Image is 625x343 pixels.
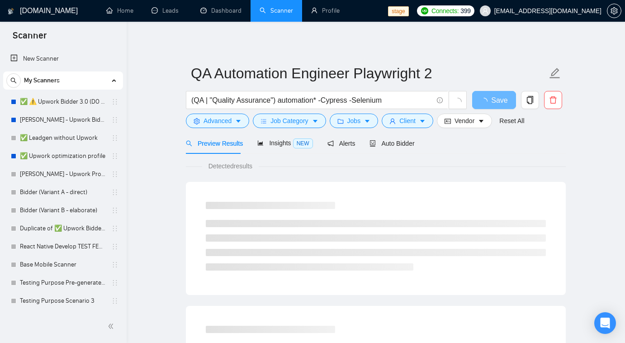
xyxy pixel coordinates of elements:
[549,67,561,79] span: edit
[270,116,308,126] span: Job Category
[20,219,106,238] a: Duplicate of ✅ Upwork Bidder 3.0
[10,50,116,68] a: New Scanner
[455,116,474,126] span: Vendor
[311,7,340,14] a: userProfile
[20,111,106,129] a: [PERSON_NAME] - Upwork Bidder
[257,139,312,147] span: Insights
[260,118,267,124] span: bars
[327,140,355,147] span: Alerts
[364,118,370,124] span: caret-down
[20,129,106,147] a: ✅ Leadgen without Upwork
[347,116,361,126] span: Jobs
[202,161,259,171] span: Detected results
[191,95,433,106] input: Search Freelance Jobs...
[186,114,249,128] button: settingAdvancedcaret-down
[521,91,539,109] button: copy
[491,95,507,106] span: Save
[369,140,376,147] span: robot
[260,7,293,14] a: searchScanner
[437,114,492,128] button: idcardVendorcaret-down
[607,7,621,14] span: setting
[108,322,117,331] span: double-left
[480,98,491,105] span: loading
[186,140,192,147] span: search
[257,140,264,146] span: area-chart
[152,7,182,14] a: messageLeads
[20,165,106,183] a: [PERSON_NAME] - Upwork Proposal
[607,4,621,18] button: setting
[607,7,621,14] a: setting
[20,238,106,256] a: React Native Develop TEST FEB 123
[111,279,118,286] span: holder
[7,77,20,84] span: search
[421,7,428,14] img: upwork-logo.png
[8,4,14,19] img: logo
[20,93,106,111] a: ✅ ⚠️ Upwork Bidder 3.0 (DO NOT TOUCH)
[419,118,426,124] span: caret-down
[111,116,118,124] span: holder
[478,118,484,124] span: caret-down
[437,97,443,103] span: info-circle
[235,118,241,124] span: caret-down
[20,274,106,292] a: Testing Purpose Pre-generated 1
[200,7,241,14] a: dashboardDashboard
[431,6,459,16] span: Connects:
[111,152,118,160] span: holder
[6,73,21,88] button: search
[312,118,318,124] span: caret-down
[399,116,416,126] span: Client
[253,114,326,128] button: barsJob Categorycaret-down
[369,140,414,147] span: Auto Bidder
[20,256,106,274] a: Base Mobile Scanner
[594,312,616,334] div: Open Intercom Messenger
[472,91,516,109] button: Save
[544,91,562,109] button: delete
[5,29,54,48] span: Scanner
[111,134,118,142] span: holder
[111,189,118,196] span: holder
[337,118,344,124] span: folder
[445,118,451,124] span: idcard
[111,98,118,105] span: holder
[330,114,379,128] button: folderJobscaret-down
[111,171,118,178] span: holder
[3,50,123,68] li: New Scanner
[382,114,433,128] button: userClientcaret-down
[186,140,243,147] span: Preview Results
[454,98,462,106] span: loading
[20,147,106,165] a: ✅ Upwork optimization profile
[111,225,118,232] span: holder
[460,6,470,16] span: 399
[204,116,232,126] span: Advanced
[111,207,118,214] span: holder
[293,138,313,148] span: NEW
[389,118,396,124] span: user
[191,62,547,85] input: Scanner name...
[111,243,118,250] span: holder
[388,6,408,16] span: stage
[20,292,106,310] a: Testing Purpose Scenario 3
[20,183,106,201] a: Bidder (Variant A - direct)
[482,8,488,14] span: user
[499,116,524,126] a: Reset All
[20,201,106,219] a: Bidder (Variant B - elaborate)
[24,71,60,90] span: My Scanners
[111,297,118,305] span: holder
[521,96,539,104] span: copy
[194,118,200,124] span: setting
[106,7,133,14] a: homeHome
[111,261,118,268] span: holder
[545,96,562,104] span: delete
[327,140,334,147] span: notification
